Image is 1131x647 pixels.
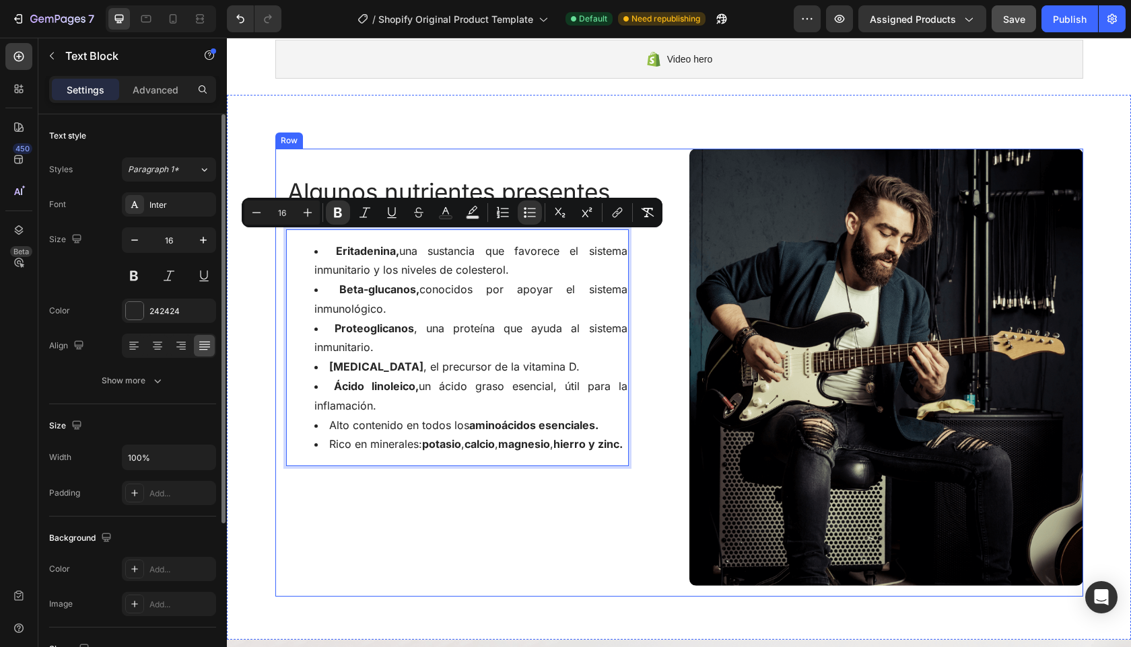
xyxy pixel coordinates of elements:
[13,143,32,154] div: 450
[51,97,73,109] div: Row
[133,83,178,97] p: Advanced
[49,369,216,393] button: Show more
[49,305,70,317] div: Color
[107,342,192,355] strong: Ácido linoleico,
[67,83,104,97] p: Settings
[5,5,100,32] button: 7
[227,5,281,32] div: Undo/Redo
[1041,5,1098,32] button: Publish
[10,246,32,257] div: Beta
[238,399,268,413] strong: calcio
[579,13,607,25] span: Default
[49,529,114,547] div: Background
[49,598,73,610] div: Image
[49,163,73,176] div: Styles
[65,48,180,64] p: Text Block
[88,11,94,27] p: 7
[372,12,376,26] span: /
[123,445,215,469] input: Auto
[128,163,179,176] span: Paragraph 1*
[1003,13,1025,25] span: Save
[275,140,383,168] span: presentes
[149,599,213,611] div: Add...
[49,417,85,435] div: Size
[102,374,164,387] div: Show more
[631,13,700,25] span: Need republishing
[88,319,401,339] li: , el precursor de la vitamina D.
[858,5,986,32] button: Assigned Products
[108,284,187,297] strong: Proteoglicanos
[242,381,372,394] strong: aminoácidos esenciales.
[149,199,213,211] div: Inter
[49,451,71,463] div: Width
[88,339,401,378] li: un ácido graso esencial, útil para la inflamación.
[88,378,401,397] li: Alto contenido en todos los
[49,337,87,355] div: Align
[88,242,401,281] li: conocidos por apoyar el sistema inmunológico.
[122,157,216,182] button: Paragraph 1*
[149,564,213,576] div: Add...
[102,322,197,336] strong: [MEDICAL_DATA]
[112,245,193,258] strong: Beta-glucanos,
[59,192,402,429] div: Rich Text Editor. Editing area: main
[109,206,172,220] strong: Eritadenina,
[88,397,401,416] li: Rico en minerales: , , ,
[327,399,396,413] strong: hierro y zinc.
[870,12,956,26] span: Assigned Products
[49,563,70,575] div: Color
[49,487,80,499] div: Padding
[227,38,1131,647] iframe: Design area
[378,12,533,26] span: Shopify Original Product Template
[49,130,86,142] div: Text style
[149,488,213,500] div: Add...
[49,231,85,249] div: Size
[462,111,856,548] img: gempages_432750572815254551-ffa68671-a0de-4af5-81f0-8d161d05fed8.png
[149,305,213,317] div: 242424
[49,198,66,211] div: Font
[1085,581,1118,613] div: Open Intercom Messenger
[271,399,323,413] strong: magnesio
[242,198,662,227] div: Editor contextual toolbar
[88,204,401,243] li: una sustancia que favorece el sistema inmunitario y los niveles de colesterol.
[88,281,401,320] li: , una proteína que ayuda al sistema inmunitario.
[1053,12,1087,26] div: Publish
[195,399,234,413] strong: potasio
[992,5,1036,32] button: Save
